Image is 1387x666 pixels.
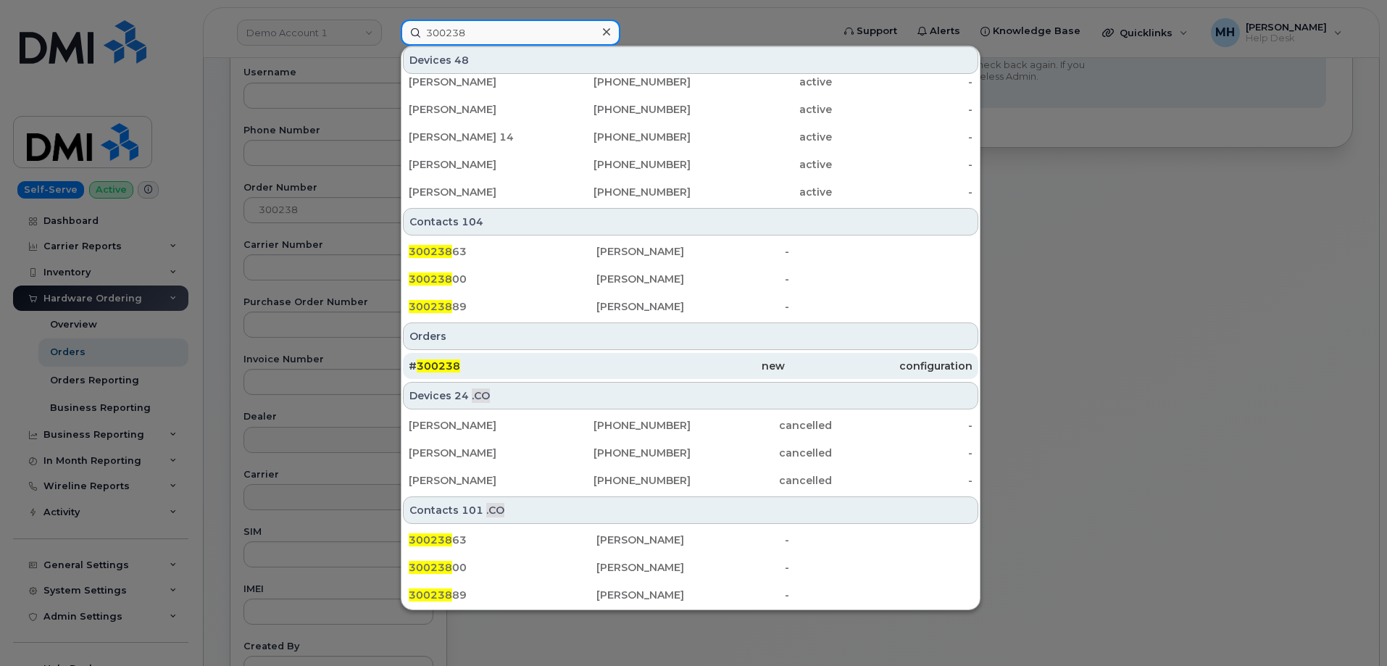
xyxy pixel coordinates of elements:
a: 30023889[PERSON_NAME]- [403,582,978,608]
div: [PERSON_NAME] [596,560,784,575]
div: - [832,418,973,433]
div: - [785,244,972,259]
div: [PERSON_NAME] [596,244,784,259]
div: [PHONE_NUMBER] [550,418,691,433]
div: configuration [785,359,972,373]
a: 30023863[PERSON_NAME]- [403,527,978,553]
div: active [691,185,832,199]
a: 30023800[PERSON_NAME]- [403,554,978,580]
div: 00 [409,560,596,575]
div: 89 [409,299,596,314]
div: 00 [409,272,596,286]
div: [PHONE_NUMBER] [550,185,691,199]
input: Find something... [401,20,620,46]
div: - [832,446,973,460]
div: [PERSON_NAME] [409,102,550,117]
span: 104 [462,215,483,229]
span: .CO [486,503,504,517]
div: 63 [409,244,596,259]
div: [PERSON_NAME] [409,473,550,488]
div: - [785,299,972,314]
a: [PERSON_NAME][PHONE_NUMBER]cancelled- [403,440,978,466]
div: Devices [403,382,978,409]
div: [PHONE_NUMBER] [550,130,691,144]
a: #300238newconfiguration [403,353,978,379]
div: - [785,272,972,286]
span: 48 [454,53,469,67]
span: 300238 [409,272,452,286]
div: active [691,157,832,172]
div: Contacts [403,496,978,524]
div: - [832,185,973,199]
div: # [409,359,596,373]
div: cancelled [691,418,832,433]
div: [PERSON_NAME] [409,157,550,172]
span: 101 [462,503,483,517]
div: [PHONE_NUMBER] [550,446,691,460]
a: [PERSON_NAME][PHONE_NUMBER]active- [403,69,978,95]
div: [PERSON_NAME] [409,418,550,433]
div: Orders [403,322,978,350]
div: - [785,560,972,575]
div: [PHONE_NUMBER] [550,75,691,89]
div: Contacts [403,208,978,236]
div: active [691,102,832,117]
div: 89 [409,588,596,602]
a: 30023863[PERSON_NAME]- [403,238,978,265]
span: 24 [454,388,469,403]
div: Devices [403,46,978,74]
div: - [832,75,973,89]
div: [PERSON_NAME] [409,446,550,460]
div: new [596,359,784,373]
span: 300238 [409,561,452,574]
span: .CO [472,388,490,403]
div: cancelled [691,473,832,488]
div: [PERSON_NAME] [596,299,784,314]
a: 30023800[PERSON_NAME]- [403,266,978,292]
div: [PERSON_NAME] [596,588,784,602]
div: [PERSON_NAME] [409,75,550,89]
div: [PERSON_NAME] 14 [409,130,550,144]
div: cancelled [691,446,832,460]
span: 300238 [409,533,452,546]
a: [PERSON_NAME] 14[PHONE_NUMBER]active- [403,124,978,150]
div: [PHONE_NUMBER] [550,102,691,117]
div: active [691,130,832,144]
a: 30023889[PERSON_NAME]- [403,294,978,320]
a: [PERSON_NAME][PHONE_NUMBER]cancelled- [403,467,978,494]
a: [PERSON_NAME][PHONE_NUMBER]cancelled- [403,412,978,438]
div: - [832,473,973,488]
div: active [691,75,832,89]
div: - [785,533,972,547]
div: [PERSON_NAME] [409,185,550,199]
span: 300238 [409,245,452,258]
a: [PERSON_NAME][PHONE_NUMBER]active- [403,179,978,205]
a: [PERSON_NAME][PHONE_NUMBER]active- [403,151,978,178]
a: [PERSON_NAME][PHONE_NUMBER]active- [403,96,978,122]
span: 300238 [409,588,452,602]
span: 300238 [417,359,460,372]
div: [PHONE_NUMBER] [550,473,691,488]
div: - [832,102,973,117]
div: 63 [409,533,596,547]
div: [PHONE_NUMBER] [550,157,691,172]
div: - [785,588,972,602]
span: 300238 [409,300,452,313]
div: - [832,157,973,172]
div: [PERSON_NAME] [596,272,784,286]
div: - [832,130,973,144]
div: [PERSON_NAME] [596,533,784,547]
